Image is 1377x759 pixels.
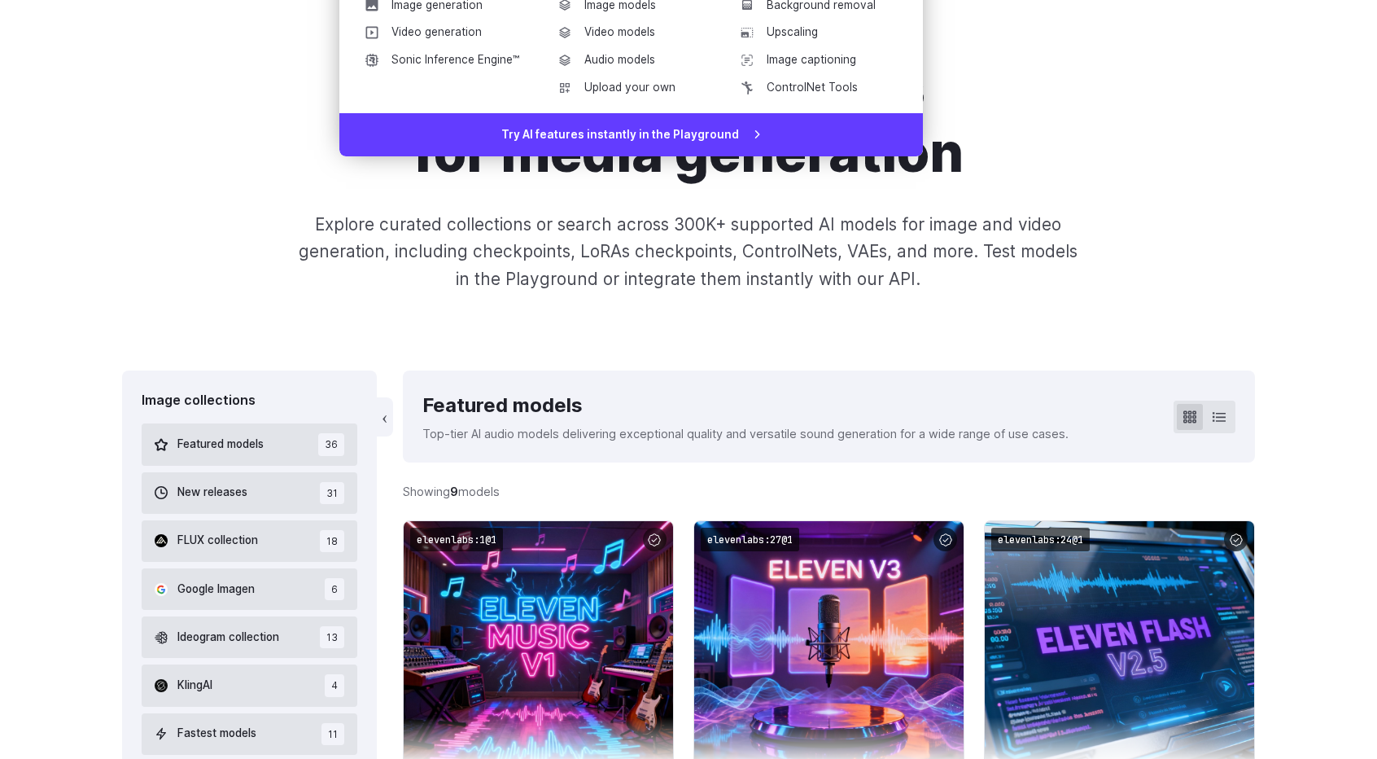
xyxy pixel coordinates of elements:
div: Featured models [422,390,1069,421]
p: Explore curated collections or search across 300K+ supported AI models for image and video genera... [292,211,1085,292]
code: elevenlabs:27@1 [701,528,799,551]
a: Upload your own [545,76,715,100]
span: 18 [320,530,344,552]
button: Google Imagen 6 [142,568,357,610]
span: 4 [325,674,344,696]
a: Audio models [545,48,715,72]
span: Ideogram collection [177,629,279,647]
span: 31 [320,482,344,504]
span: Google Imagen [177,581,255,599]
div: Image collections [142,390,357,411]
a: Video generation [352,20,532,45]
button: New releases 31 [142,472,357,514]
button: Featured models 36 [142,423,357,465]
div: Showing models [403,482,500,501]
span: 11 [321,723,344,745]
code: elevenlabs:1@1 [410,528,503,551]
strong: 9 [450,485,458,498]
a: Upscaling [728,20,897,45]
span: New releases [177,484,247,502]
span: KlingAI [177,677,212,695]
h1: Explore AI models for media generation [235,56,1142,185]
button: KlingAI 4 [142,665,357,706]
button: Fastest models 11 [142,713,357,755]
span: FLUX collection [177,532,258,550]
button: ‹ [377,397,393,437]
a: Image captioning [728,48,897,72]
a: Video models [545,20,715,45]
a: ControlNet Tools [728,76,897,100]
a: Sonic Inference Engine™ [352,48,532,72]
a: Try AI features instantly in the Playground [339,113,923,157]
span: 13 [320,626,344,648]
span: 36 [318,433,344,455]
span: Featured models [177,436,264,454]
code: elevenlabs:24@1 [991,528,1090,551]
span: 6 [325,578,344,600]
button: FLUX collection 18 [142,520,357,562]
p: Top-tier AI audio models delivering exceptional quality and versatile sound generation for a wide... [422,424,1069,443]
button: Ideogram collection 13 [142,616,357,658]
span: Fastest models [177,725,256,743]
